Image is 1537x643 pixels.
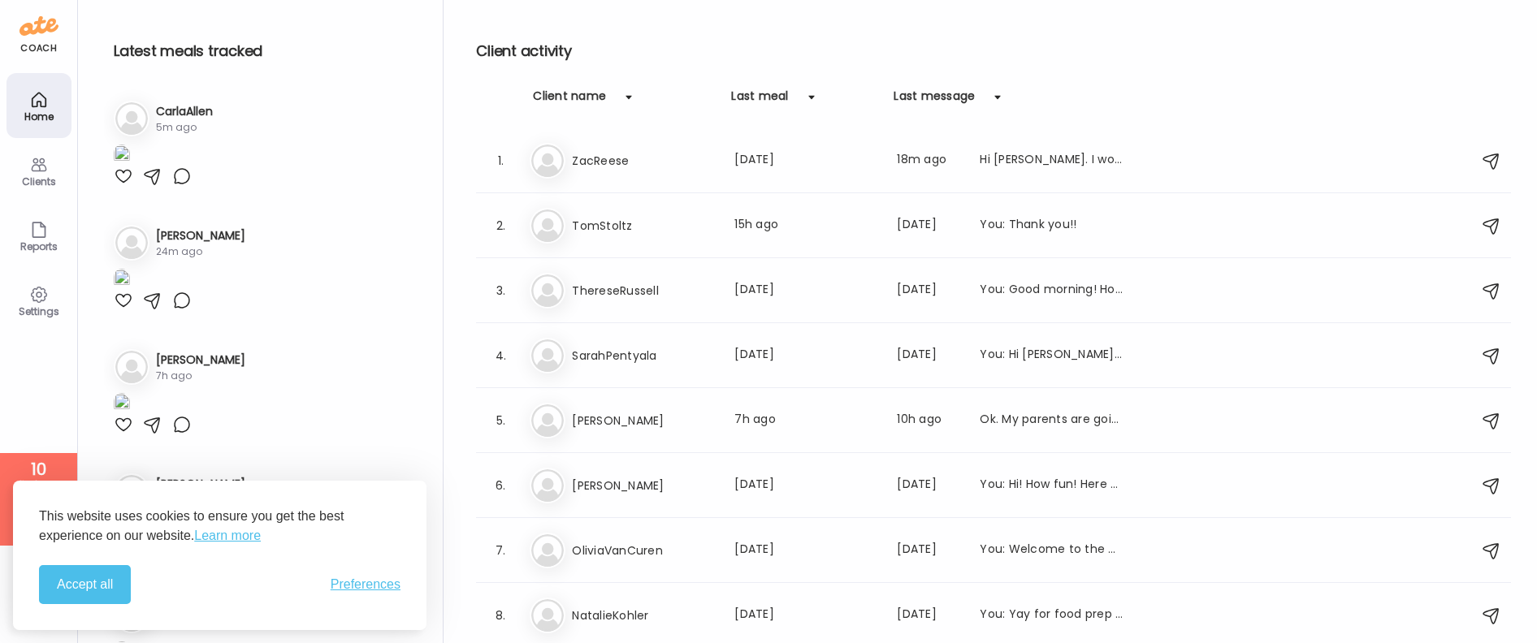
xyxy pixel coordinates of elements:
img: ate [19,13,58,39]
h3: OliviaVanCuren [572,541,715,560]
img: bg-avatar-default.svg [115,351,148,383]
div: 7. [491,541,510,560]
h3: CarlaAllen [156,103,213,120]
div: You: Good morning! How are you feeling coming into this week? What is one WIN that you have exper... [980,281,1123,300]
div: Last message [894,88,975,114]
button: Toggle preferences [331,577,400,592]
h3: ZacReese [572,151,715,170]
div: [DATE] [897,216,960,235]
div: 6. [491,476,510,495]
img: bg-avatar-default.svg [531,209,564,242]
div: 3. [491,281,510,300]
div: [DATE] [734,541,877,560]
div: 10h ago [897,411,960,430]
h3: [PERSON_NAME] [572,476,715,495]
div: 7h ago [734,411,877,430]
img: images%2FN1uPV4JF5SdRwfZiZ6QATDYrEr92%2FUNs5Yi2GlZEChyTalEIO%2F235PLBgW8eSJNIqUkBjV_1080 [114,269,130,291]
img: bg-avatar-default.svg [531,534,564,567]
div: [DATE] [734,151,877,170]
div: Settings [10,306,68,317]
div: Reports [10,241,68,252]
button: Accept all cookies [39,565,131,604]
img: bg-avatar-default.svg [531,404,564,437]
div: Client name [533,88,606,114]
img: images%2FPNpV7F6dRaXHckgRrS5x9guCJxV2%2FiT1c7Dw1ZFxuh1d0fp9n%2FcTqS96GO6xXs6DgRIFKm_1080 [114,145,130,166]
div: [DATE] [897,281,960,300]
div: Ok. My parents are going to be in town for a couple days and I’m going to be on the run a lot bec... [980,411,1123,430]
p: This website uses cookies to ensure you get the best experience on our website. [39,507,400,546]
h2: Latest meals tracked [114,39,417,63]
img: bg-avatar-default.svg [531,145,564,177]
h3: [PERSON_NAME] [156,352,245,369]
div: 1. [491,151,510,170]
h3: NatalieKohler [572,606,715,625]
h3: SarahPentyala [572,346,715,365]
img: bg-avatar-default.svg [115,227,148,259]
div: You: Yay for food prep -- HAHA thank you for the warning :) [980,606,1123,625]
div: 5m ago [156,120,213,135]
div: 24m ago [156,244,245,259]
div: 7h ago [156,369,245,383]
img: bg-avatar-default.svg [531,274,564,307]
div: 15h ago [734,216,877,235]
img: bg-avatar-default.svg [531,339,564,372]
div: 18m ago [897,151,960,170]
a: Learn more [194,526,261,546]
span: Preferences [331,577,400,592]
img: images%2FsEjrZzoVMEQE1Jzv9pV5TpIWC9X2%2FCiMURwD9lP9KvR63iaU6%2FOOf5OWqQvfqcQJRw2bN6_1080 [114,393,130,415]
h3: ThereseRussell [572,281,715,300]
div: Last meal [731,88,788,114]
h3: [PERSON_NAME] [156,227,245,244]
div: 10 [6,460,71,479]
img: bg-avatar-default.svg [531,469,564,502]
h3: [PERSON_NAME] [156,476,245,493]
div: [DATE] [897,606,960,625]
div: [DATE] [734,281,877,300]
h3: [PERSON_NAME] [572,411,715,430]
div: [DATE] [897,476,960,495]
div: 5. [491,411,510,430]
div: You: Hi [PERSON_NAME], how do you feel like you've been doing with the dietary adjustments over t... [980,346,1123,365]
div: 8. [491,606,510,625]
div: You: Welcome to the App [PERSON_NAME]! I can see your photos :) [980,541,1123,560]
div: [DATE] [897,346,960,365]
div: 4. [491,346,510,365]
h3: TomStoltz [572,216,715,235]
div: Clients [10,176,68,187]
img: bg-avatar-default.svg [115,475,148,507]
div: You: Thank you!! [980,216,1123,235]
div: Home [10,111,68,122]
img: bg-avatar-default.svg [531,599,564,632]
div: clients over your license limit! [6,479,71,513]
div: [DATE] [897,541,960,560]
div: coach [20,41,57,55]
div: [DATE] [734,476,877,495]
div: [DATE] [734,346,877,365]
img: bg-avatar-default.svg [115,102,148,135]
h2: Client activity [476,39,1511,63]
div: You: Hi! How fun! Here are some resources. [URL][DOMAIN_NAME] [URL][DOMAIN_NAME] [URL][DOMAIN_NAM... [980,476,1123,495]
div: 2. [491,216,510,235]
div: Hi [PERSON_NAME]. I would say it’s a work in progress. I notice if my meals are cooked and preppe... [980,151,1123,170]
div: [DATE] [734,606,877,625]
